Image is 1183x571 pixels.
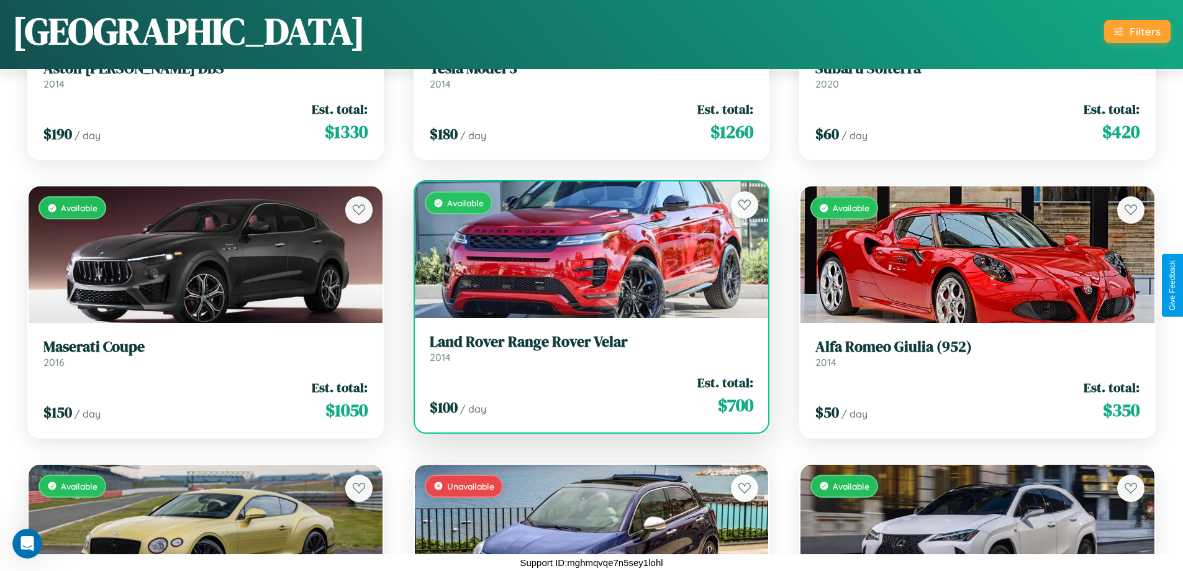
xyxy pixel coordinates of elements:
span: Available [61,203,97,213]
span: $ 60 [815,124,839,144]
span: 2014 [815,356,836,368]
div: Give Feedback [1168,260,1177,311]
span: Est. total: [697,373,753,391]
a: Land Rover Range Rover Velar2014 [430,333,754,363]
span: 2014 [430,78,451,90]
a: Alfa Romeo Giulia (952)2014 [815,338,1140,368]
span: / day [460,403,486,415]
span: 2014 [43,78,65,90]
span: $ 1050 [325,398,368,423]
a: Tesla Model 32014 [430,60,754,90]
h1: [GEOGRAPHIC_DATA] [12,6,365,57]
button: Filters [1104,20,1171,43]
a: Aston [PERSON_NAME] DBS2014 [43,60,368,90]
span: Est. total: [697,100,753,118]
span: $ 1330 [325,119,368,144]
span: 2020 [815,78,839,90]
iframe: Intercom live chat [12,529,42,559]
span: Est. total: [1084,378,1140,396]
span: 2016 [43,356,65,368]
h3: Maserati Coupe [43,338,368,356]
span: 2014 [430,351,451,363]
span: Available [833,481,869,491]
span: Est. total: [1084,100,1140,118]
span: Available [61,481,97,491]
span: Available [833,203,869,213]
span: $ 1260 [710,119,753,144]
span: Est. total: [312,100,368,118]
h3: Alfa Romeo Giulia (952) [815,338,1140,356]
a: Maserati Coupe2016 [43,338,368,368]
span: $ 350 [1103,398,1140,423]
h3: Subaru Solterra [815,60,1140,78]
span: $ 420 [1102,119,1140,144]
span: Est. total: [312,378,368,396]
span: Unavailable [447,481,494,491]
span: / day [460,129,486,142]
span: Available [447,198,484,208]
a: Subaru Solterra2020 [815,60,1140,90]
span: $ 700 [718,393,753,418]
span: $ 50 [815,402,839,423]
span: / day [75,408,101,420]
div: Filters [1130,25,1161,38]
h3: Tesla Model 3 [430,60,754,78]
span: $ 100 [430,397,458,418]
p: Support ID: mghmqvqe7n5sey1lohl [520,554,663,571]
span: $ 180 [430,124,458,144]
span: $ 190 [43,124,72,144]
span: $ 150 [43,402,72,423]
h3: Aston [PERSON_NAME] DBS [43,60,368,78]
span: / day [75,129,101,142]
span: / day [841,408,868,420]
span: / day [841,129,868,142]
h3: Land Rover Range Rover Velar [430,333,754,351]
